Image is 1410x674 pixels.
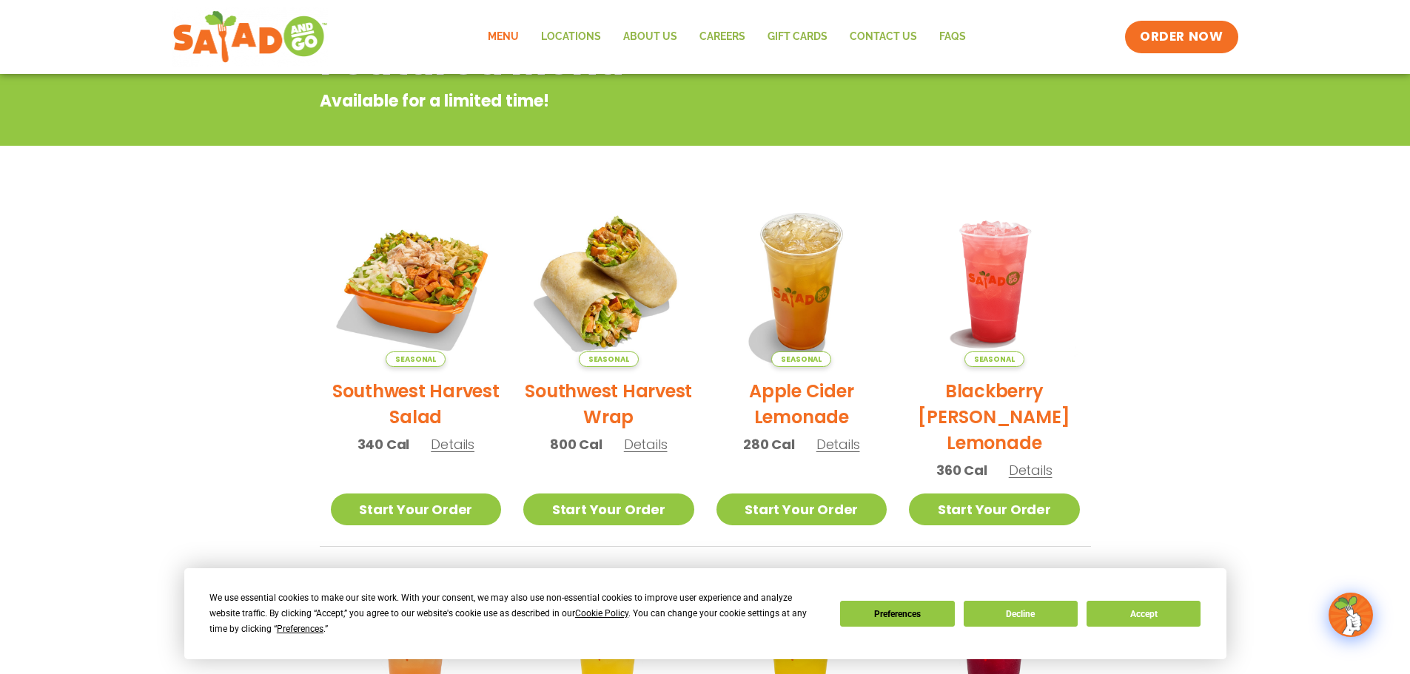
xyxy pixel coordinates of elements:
[839,20,928,54] a: Contact Us
[477,20,977,54] nav: Menu
[477,20,530,54] a: Menu
[716,493,887,525] a: Start Your Order
[523,196,694,367] img: Product photo for Southwest Harvest Wrap
[386,351,446,367] span: Seasonal
[184,568,1226,659] div: Cookie Consent Prompt
[331,493,502,525] a: Start Your Order
[612,20,688,54] a: About Us
[357,434,410,454] span: 340 Cal
[530,20,612,54] a: Locations
[928,20,977,54] a: FAQs
[743,434,795,454] span: 280 Cal
[320,89,972,113] p: Available for a limited time!
[431,435,474,454] span: Details
[1087,601,1201,627] button: Accept
[172,7,329,67] img: new-SAG-logo-768×292
[1140,28,1223,46] span: ORDER NOW
[936,460,987,480] span: 360 Cal
[964,601,1078,627] button: Decline
[550,434,602,454] span: 800 Cal
[716,378,887,430] h2: Apple Cider Lemonade
[575,608,628,619] span: Cookie Policy
[523,378,694,430] h2: Southwest Harvest Wrap
[964,351,1024,367] span: Seasonal
[771,351,831,367] span: Seasonal
[909,196,1080,367] img: Product photo for Blackberry Bramble Lemonade
[840,601,954,627] button: Preferences
[277,624,323,634] span: Preferences
[909,493,1080,525] a: Start Your Order
[523,493,694,525] a: Start Your Order
[209,590,822,637] div: We use essential cookies to make our site work. With your consent, we may also use non-essential ...
[909,378,1080,456] h2: Blackberry [PERSON_NAME] Lemonade
[1125,21,1238,53] a: ORDER NOW
[716,196,887,367] img: Product photo for Apple Cider Lemonade
[624,435,668,454] span: Details
[331,196,502,367] img: Product photo for Southwest Harvest Salad
[331,378,502,430] h2: Southwest Harvest Salad
[1330,594,1372,636] img: wpChatIcon
[816,435,860,454] span: Details
[579,351,639,367] span: Seasonal
[688,20,756,54] a: Careers
[756,20,839,54] a: GIFT CARDS
[1009,461,1053,479] span: Details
